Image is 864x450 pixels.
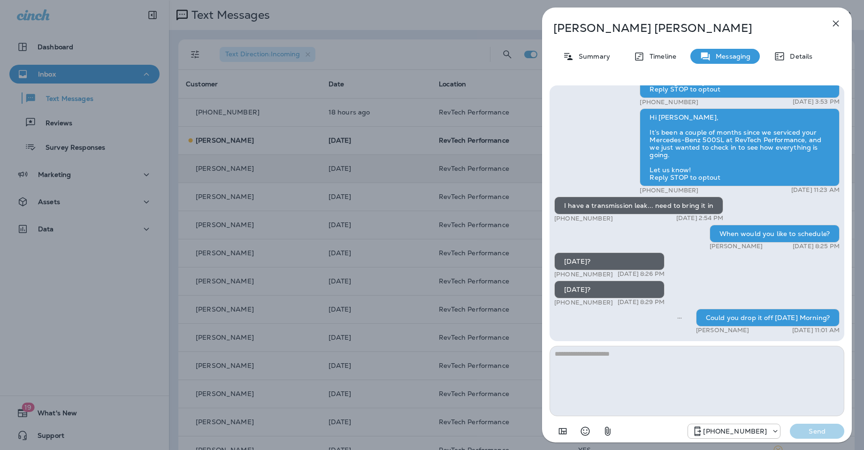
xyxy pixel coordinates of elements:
p: [PHONE_NUMBER] [554,214,613,222]
button: Add in a premade template [553,422,572,441]
div: [DATE]? [554,252,665,270]
p: [DATE] 8:26 PM [618,270,665,278]
div: I have a transmission leak... need to bring it in [554,197,723,214]
p: Timeline [645,53,676,60]
p: Messaging [711,53,750,60]
div: When would you like to schedule? [710,225,840,243]
p: [DATE] 2:54 PM [676,214,723,222]
div: Hi [PERSON_NAME], It’s been a couple of months since we serviced your Mercedes-Benz 500SL at RevT... [640,108,840,186]
div: [DATE]? [554,281,665,298]
p: [PHONE_NUMBER] [703,427,767,435]
p: Details [785,53,812,60]
div: Could you drop it off [DATE] Morning? [696,309,840,327]
p: Summary [574,53,610,60]
p: [PERSON_NAME] [710,243,763,250]
p: [PHONE_NUMBER] [554,298,613,306]
button: Select an emoji [576,422,595,441]
p: [DATE] 11:01 AM [792,327,840,334]
div: +1 (571) 520-7309 [688,426,780,437]
p: [PHONE_NUMBER] [554,270,613,278]
p: [DATE] 3:53 PM [793,98,840,106]
p: [DATE] 8:29 PM [618,298,665,306]
p: [DATE] 11:23 AM [791,186,840,194]
p: [PERSON_NAME] [696,327,749,334]
p: [PHONE_NUMBER] [640,186,698,194]
span: Sent [677,313,682,321]
p: [PERSON_NAME] [PERSON_NAME] [553,22,810,35]
p: [DATE] 8:25 PM [793,243,840,250]
p: [PHONE_NUMBER] [640,98,698,106]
